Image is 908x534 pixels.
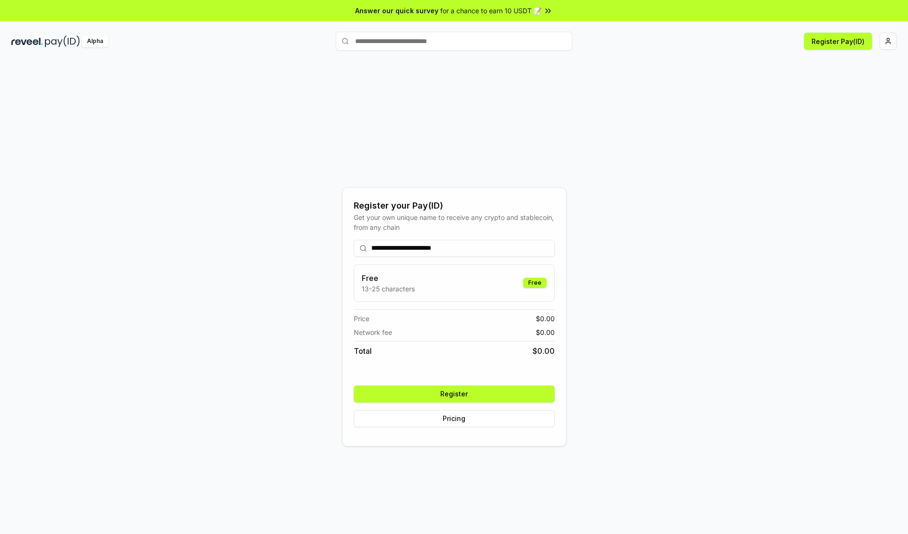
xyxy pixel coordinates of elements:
[354,212,555,232] div: Get your own unique name to receive any crypto and stablecoin, from any chain
[11,35,43,47] img: reveel_dark
[354,314,369,324] span: Price
[354,410,555,427] button: Pricing
[523,278,547,288] div: Free
[45,35,80,47] img: pay_id
[354,385,555,403] button: Register
[355,6,438,16] span: Answer our quick survey
[533,345,555,357] span: $ 0.00
[440,6,541,16] span: for a chance to earn 10 USDT 📝
[362,272,415,284] h3: Free
[536,314,555,324] span: $ 0.00
[536,327,555,337] span: $ 0.00
[362,284,415,294] p: 13-25 characters
[354,345,372,357] span: Total
[804,33,872,50] button: Register Pay(ID)
[82,35,108,47] div: Alpha
[354,327,392,337] span: Network fee
[354,199,555,212] div: Register your Pay(ID)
